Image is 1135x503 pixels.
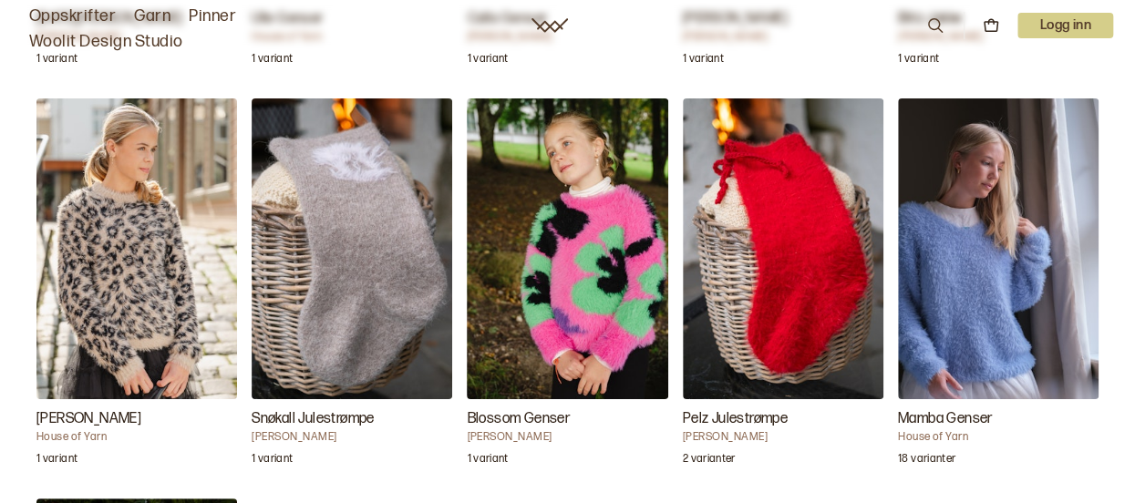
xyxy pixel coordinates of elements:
a: Woolit [531,18,568,33]
a: Leaora Genser [36,98,237,477]
h3: [PERSON_NAME] [36,408,237,430]
p: 18 varianter [898,452,955,470]
a: Pinner [189,4,236,29]
h4: [PERSON_NAME] [683,430,883,445]
h4: [PERSON_NAME] [467,430,667,445]
a: Mamba Genser [898,98,1099,477]
p: 1 variant [252,452,293,470]
h4: House of Yarn [36,430,237,445]
h3: Mamba Genser [898,408,1099,430]
p: 1 variant [36,452,77,470]
h3: Snøkall Julestrømpe [252,408,452,430]
p: Logg inn [1017,13,1113,38]
p: 2 varianter [683,452,736,470]
h3: Blossom Genser [467,408,667,430]
img: Mari Kalberg SkjævelandBlossom Genser [467,98,667,399]
h4: House of Yarn [898,430,1099,445]
button: User dropdown [1017,13,1113,38]
h4: [PERSON_NAME] [252,430,452,445]
a: Snøkall Julestrømpe [252,98,452,477]
p: 1 variant [467,452,508,470]
a: Oppskrifter [29,4,116,29]
a: Garn [134,4,170,29]
p: 1 variant [467,52,508,70]
p: 1 variant [898,52,939,70]
a: Blossom Genser [467,98,667,477]
img: House of YarnMamba Genser [898,98,1099,399]
img: Brit Frafjord ØrstavikSnøkall Julestrømpe [252,98,452,399]
p: 1 variant [252,52,293,70]
a: Woolit Design Studio [29,29,183,55]
img: Brit Frafjord ØrstavikPelz Julestrømpe [683,98,883,399]
p: 1 variant [36,52,77,70]
h3: Pelz Julestrømpe [683,408,883,430]
img: House of YarnLeaora Genser [36,98,237,399]
p: 1 variant [683,52,724,70]
a: Pelz Julestrømpe [683,98,883,477]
